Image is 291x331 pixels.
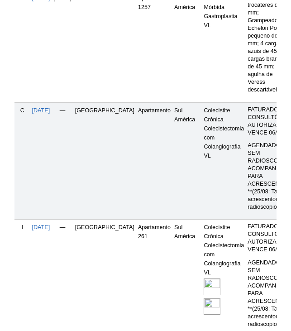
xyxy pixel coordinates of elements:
[32,107,50,114] a: [DATE]
[52,102,73,220] td: —
[248,223,290,254] p: FATURADO CONSULTÓRIO AUTORIZADO VENCE 06/09
[32,224,50,230] a: [DATE]
[16,106,28,115] div: C
[248,142,290,211] p: AGENDADO SEM RADIOSCOPIO- ACOMPANHAR PARA ACRESCENTAR **(25/08: Taiene acrescentou radioscopio)**
[248,259,290,328] p: AGENDADO SEM RADIOSCOPIO- ACOMPANHAR PARA ACRESCENTAR **(25/08: Taiene acrescentou radioscopio)**
[73,102,136,220] td: [GEOGRAPHIC_DATA]
[172,102,202,220] td: Sul América
[202,102,246,220] td: Colecistite Crônica Colecistectomia com Colangiografia VL
[248,106,290,137] p: FATURADO CONSULTÓRIO AUTORIZADO VENCE 06/09
[16,223,28,232] div: I
[136,102,172,220] td: Apartamento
